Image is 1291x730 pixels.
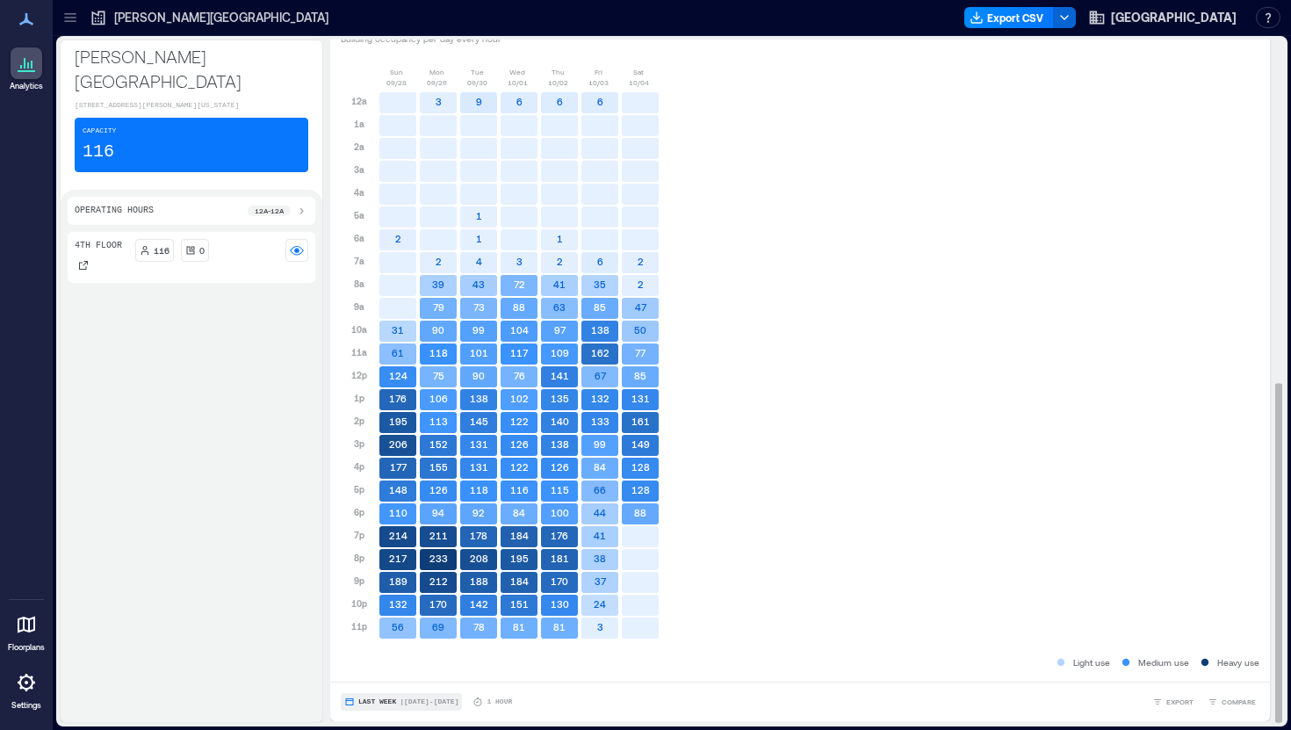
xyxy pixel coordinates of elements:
[392,621,404,632] text: 56
[509,67,525,77] p: Wed
[551,507,569,518] text: 100
[591,416,609,427] text: 133
[470,598,488,610] text: 142
[351,596,367,611] p: 10p
[1083,4,1242,32] button: [GEOGRAPHIC_DATA]
[594,301,606,313] text: 85
[551,598,569,610] text: 130
[470,438,488,450] text: 131
[354,140,364,154] p: 2a
[595,370,607,381] text: 67
[354,231,364,245] p: 6a
[516,96,523,107] text: 6
[964,7,1054,28] button: Export CSV
[432,324,444,336] text: 90
[389,553,407,564] text: 217
[548,77,568,88] p: 10/02
[470,484,488,495] text: 118
[510,416,529,427] text: 122
[594,278,606,290] text: 35
[513,301,525,313] text: 88
[476,96,482,107] text: 9
[597,256,603,267] text: 6
[631,461,650,473] text: 128
[471,67,484,77] p: Tue
[487,697,512,707] p: 1 Hour
[354,437,364,451] p: 3p
[354,528,364,542] p: 7p
[432,278,444,290] text: 39
[470,575,488,587] text: 188
[433,370,444,381] text: 75
[634,324,646,336] text: 50
[595,575,607,587] text: 37
[470,393,488,404] text: 138
[5,661,47,716] a: Settings
[389,438,407,450] text: 206
[510,324,529,336] text: 104
[476,233,482,244] text: 1
[389,530,407,541] text: 214
[473,301,485,313] text: 73
[510,553,529,564] text: 195
[354,208,364,222] p: 5a
[354,551,364,565] p: 8p
[551,416,569,427] text: 140
[389,507,407,518] text: 110
[557,96,563,107] text: 6
[514,370,525,381] text: 76
[553,301,566,313] text: 63
[634,370,646,381] text: 85
[199,243,205,257] p: 0
[594,484,606,495] text: 66
[594,530,606,541] text: 41
[429,575,448,587] text: 212
[4,42,48,97] a: Analytics
[551,393,569,404] text: 135
[75,100,308,111] p: [STREET_ADDRESS][PERSON_NAME][US_STATE]
[389,416,407,427] text: 195
[510,598,529,610] text: 151
[429,347,448,358] text: 118
[551,530,568,541] text: 176
[476,256,482,267] text: 4
[551,575,568,587] text: 170
[429,67,444,77] p: Mon
[1217,655,1259,669] p: Heavy use
[467,77,487,88] p: 09/30
[436,256,442,267] text: 2
[354,459,364,473] p: 4p
[510,347,529,358] text: 117
[389,575,407,587] text: 189
[513,507,525,518] text: 84
[429,484,448,495] text: 126
[390,461,407,473] text: 177
[516,256,523,267] text: 3
[591,324,609,336] text: 138
[510,530,529,541] text: 184
[390,67,403,77] p: Sun
[351,619,367,633] p: 11p
[392,347,404,358] text: 61
[470,530,487,541] text: 178
[551,438,569,450] text: 138
[389,370,407,381] text: 124
[631,393,650,404] text: 131
[638,256,644,267] text: 2
[429,416,448,427] text: 113
[1138,655,1189,669] p: Medium use
[633,67,644,77] p: Sat
[513,621,525,632] text: 81
[354,505,364,519] p: 6p
[433,301,444,313] text: 79
[429,598,447,610] text: 170
[1222,697,1256,707] span: COMPARE
[386,77,407,88] p: 09/28
[594,507,606,518] text: 44
[552,67,565,77] p: Thu
[629,77,649,88] p: 10/04
[354,300,364,314] p: 9a
[351,345,367,359] p: 11a
[510,484,529,495] text: 116
[597,96,603,107] text: 6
